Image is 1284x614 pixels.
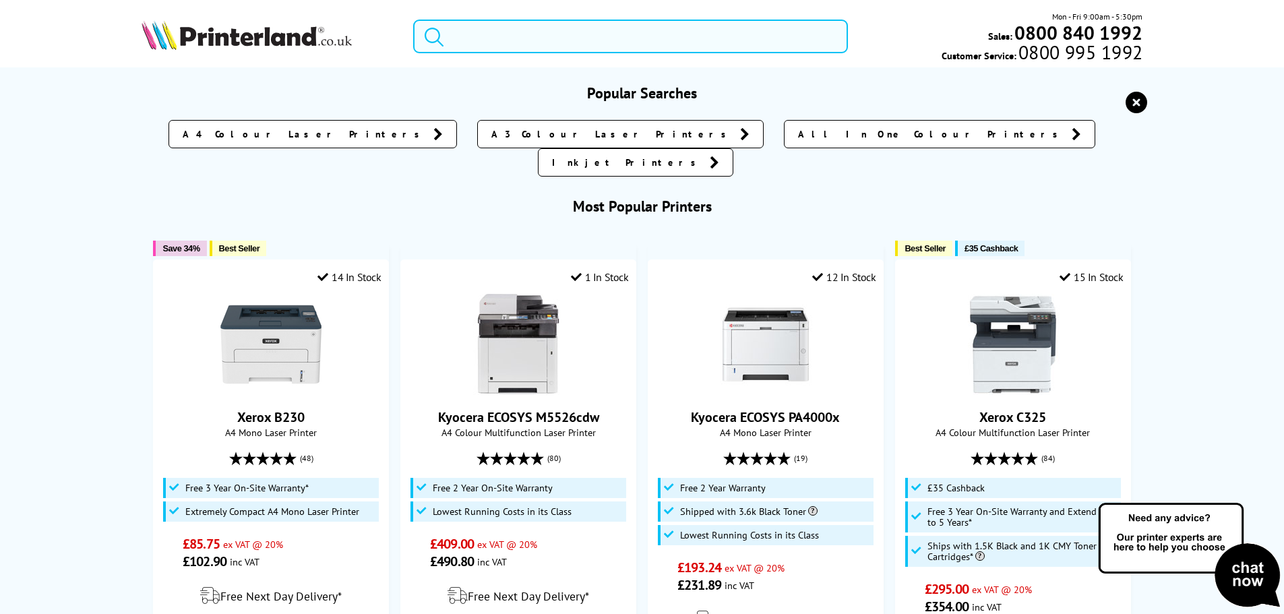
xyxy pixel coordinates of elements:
span: A4 Colour Laser Printers [183,127,427,141]
button: Best Seller [210,241,267,256]
div: 14 In Stock [317,270,381,284]
button: Best Seller [895,241,952,256]
a: Xerox C325 [962,384,1064,398]
span: Extremely Compact A4 Mono Laser Printer [185,506,359,517]
span: inc VAT [230,555,259,568]
span: (19) [794,446,807,471]
span: Best Seller [219,243,260,253]
a: 0800 840 1992 [1012,26,1142,39]
span: (48) [300,446,313,471]
span: £35 Cashback [927,483,985,493]
button: £35 Cashback [955,241,1025,256]
div: 15 In Stock [1060,270,1123,284]
span: A4 Colour Multifunction Laser Printer [408,426,628,439]
span: A4 Mono Laser Printer [655,426,876,439]
span: Shipped with 3.6k Black Toner [680,506,818,517]
a: Inkjet Printers [538,148,733,177]
div: 1 In Stock [571,270,629,284]
img: Printerland Logo [142,20,352,50]
h3: Most Popular Printers [142,197,1143,216]
span: £409.00 [430,535,474,553]
span: Ships with 1.5K Black and 1K CMY Toner Cartridges* [927,541,1118,562]
span: A4 Colour Multifunction Laser Printer [903,426,1123,439]
span: Free 2 Year On-Site Warranty [433,483,553,493]
b: 0800 840 1992 [1014,20,1142,45]
a: Kyocera ECOSYS M5526cdw [438,408,599,426]
input: Sear [413,20,848,53]
span: ex VAT @ 20% [972,583,1032,596]
span: Free 3 Year On-Site Warranty* [185,483,309,493]
span: Sales: [988,30,1012,42]
span: Customer Service: [942,46,1142,62]
span: All In One Colour Printers [798,127,1065,141]
span: £193.24 [677,559,721,576]
button: Save 34% [153,241,206,256]
span: Inkjet Printers [552,156,703,169]
span: ex VAT @ 20% [477,538,537,551]
a: All In One Colour Printers [784,120,1095,148]
a: Kyocera ECOSYS M5526cdw [468,384,569,398]
img: Xerox B230 [220,294,322,395]
a: A4 Colour Laser Printers [169,120,457,148]
span: (84) [1041,446,1055,471]
span: Save 34% [162,243,200,253]
div: 12 In Stock [812,270,876,284]
span: £85.75 [183,535,220,553]
a: Kyocera ECOSYS PA4000x [691,408,840,426]
a: Printerland Logo [142,20,397,53]
span: Free 2 Year Warranty [680,483,766,493]
span: Mon - Fri 9:00am - 5:30pm [1052,10,1142,23]
span: £35 Cashback [965,243,1018,253]
span: ex VAT @ 20% [223,538,283,551]
span: £490.80 [430,553,474,570]
span: inc VAT [972,601,1002,613]
span: inc VAT [477,555,507,568]
span: £295.00 [925,580,969,598]
span: 0800 995 1992 [1016,46,1142,59]
img: Kyocera ECOSYS M5526cdw [468,294,569,395]
span: £231.89 [677,576,721,594]
span: Lowest Running Costs in its Class [433,506,572,517]
span: (80) [547,446,561,471]
a: A3 Colour Laser Printers [477,120,764,148]
a: Xerox B230 [220,384,322,398]
h3: Popular Searches [142,84,1143,102]
span: Best Seller [905,243,946,253]
span: Free 3 Year On-Site Warranty and Extend up to 5 Years* [927,506,1118,528]
span: £102.90 [183,553,226,570]
span: A3 Colour Laser Printers [491,127,733,141]
a: Kyocera ECOSYS PA4000x [715,384,816,398]
a: Xerox C325 [979,408,1046,426]
img: Open Live Chat window [1095,501,1284,611]
a: Xerox B230 [237,408,305,426]
span: inc VAT [725,579,754,592]
span: Lowest Running Costs in its Class [680,530,819,541]
span: A4 Mono Laser Printer [160,426,381,439]
img: Xerox C325 [962,294,1064,395]
img: Kyocera ECOSYS PA4000x [715,294,816,395]
span: ex VAT @ 20% [725,561,785,574]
